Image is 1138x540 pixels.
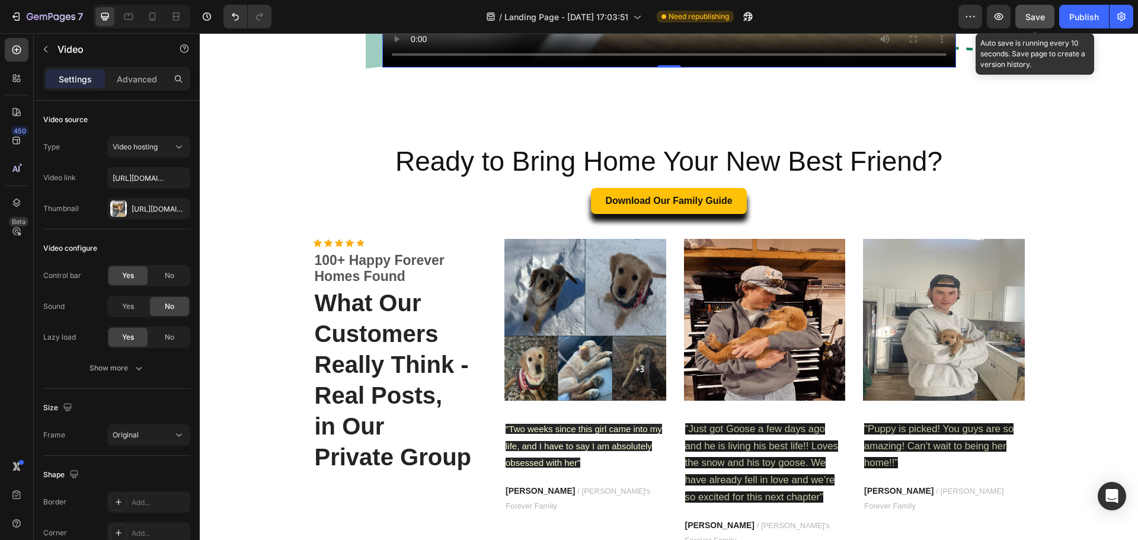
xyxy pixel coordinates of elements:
[1098,482,1126,510] div: Open Intercom Messenger
[113,430,139,439] span: Original
[485,487,555,497] strong: [PERSON_NAME]
[107,136,190,158] button: Video hosting
[78,9,83,24] p: 7
[1015,5,1054,28] button: Save
[114,253,287,440] h2: What Our Customers Really Think - Real Posts, in Our Private Group
[122,301,134,312] span: Yes
[57,42,158,56] p: Video
[43,357,190,379] button: Show more
[484,206,646,368] img: Alt Image
[306,453,375,462] strong: [PERSON_NAME]
[43,467,81,483] div: Shape
[1025,12,1045,22] span: Save
[107,424,190,446] button: Original
[200,33,1138,540] iframe: Design area
[165,332,174,343] span: No
[1069,11,1099,23] div: Publish
[485,390,638,469] span: "Just got Goose a few days ago and he is living his best life!! Loves the snow and his toy goose....
[11,126,28,136] div: 450
[43,301,65,312] div: Sound
[43,114,88,125] div: Video source
[663,206,825,368] img: Alt Image
[132,497,187,508] div: Add...
[122,270,134,281] span: Yes
[664,390,814,436] span: "Puppy is picked! You guys are so amazing! Can’t wait to being her home!!"
[5,5,88,28] button: 7
[132,204,187,215] div: [URL][DOMAIN_NAME]
[43,243,97,254] div: Video configure
[43,430,65,440] div: Frame
[115,219,245,251] span: 100+ Happy Forever Homes Found
[305,206,466,368] img: Alt Image
[59,73,92,85] p: Settings
[499,11,502,23] span: /
[43,528,67,538] div: Corner
[391,155,546,181] a: Download Our Family Guide
[306,391,462,435] span: "Two weeks since this girl came into my life, and I have to say I am absolutely obsessed with her"
[43,172,76,183] div: Video link
[165,301,174,312] span: No
[9,217,28,226] div: Beta
[132,528,187,539] div: Add...
[43,203,79,214] div: Thumbnail
[107,167,190,188] input: Insert video url here
[664,453,734,462] strong: [PERSON_NAME]
[405,162,532,172] strong: Download Our Family Guide
[43,497,66,507] div: Border
[117,73,157,85] p: Advanced
[43,270,81,281] div: Control bar
[306,453,450,477] span: / [PERSON_NAME]'s Forever Family
[43,142,60,152] div: Type
[113,142,158,151] span: Video hosting
[43,400,75,416] div: Size
[1059,5,1109,28] button: Publish
[122,332,134,343] span: Yes
[223,5,271,28] div: Undo/Redo
[43,332,76,343] div: Lazy load
[89,362,145,374] div: Show more
[485,488,630,512] span: / [PERSON_NAME]'s Forever Family
[669,11,729,22] span: Need republishing
[504,11,628,23] span: Landing Page - [DATE] 17:03:51
[165,270,174,281] span: No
